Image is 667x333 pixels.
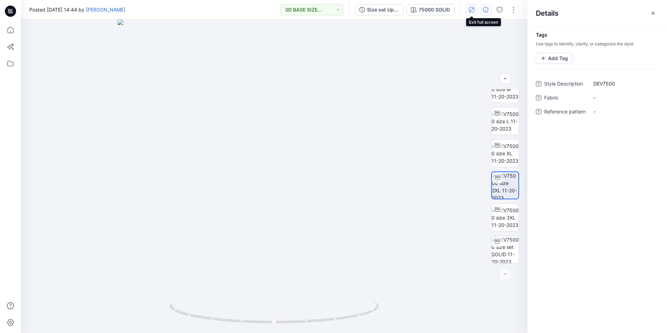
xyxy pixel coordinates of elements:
a: [PERSON_NAME] [86,7,125,13]
div: 75000 SOLID [419,6,450,14]
img: DEV75000 size 2XL 11-20-2023 [492,172,518,199]
span: Fabric [544,94,586,103]
button: Size set Update [355,4,404,15]
p: Use tags to identify, clarify, or categorize the style [527,41,667,47]
span: Posted [DATE] 14:44 by [29,6,125,13]
img: DEV75000 size XL 11-20-2023 [492,142,519,164]
span: Reference pattern [544,108,586,117]
button: 75000 SOLID [406,4,455,15]
button: Add Tag [536,53,572,64]
h2: Details [536,9,559,17]
img: DEV75000 size M 11-20-2023 [492,78,519,100]
span: - [593,94,654,101]
div: Size set Update [367,6,399,14]
button: Details [480,4,491,15]
img: DEV75000 size L 11-20-2023 [492,110,519,132]
img: DEV75000 size set SOLID 11-20-2023 [492,236,519,263]
span: Style Description [544,80,586,89]
img: DEV75000 size 3XL 11-20-2023 [492,207,519,229]
span: DEV7500 [593,80,654,87]
span: - [593,108,654,115]
h4: Tags [527,32,667,38]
